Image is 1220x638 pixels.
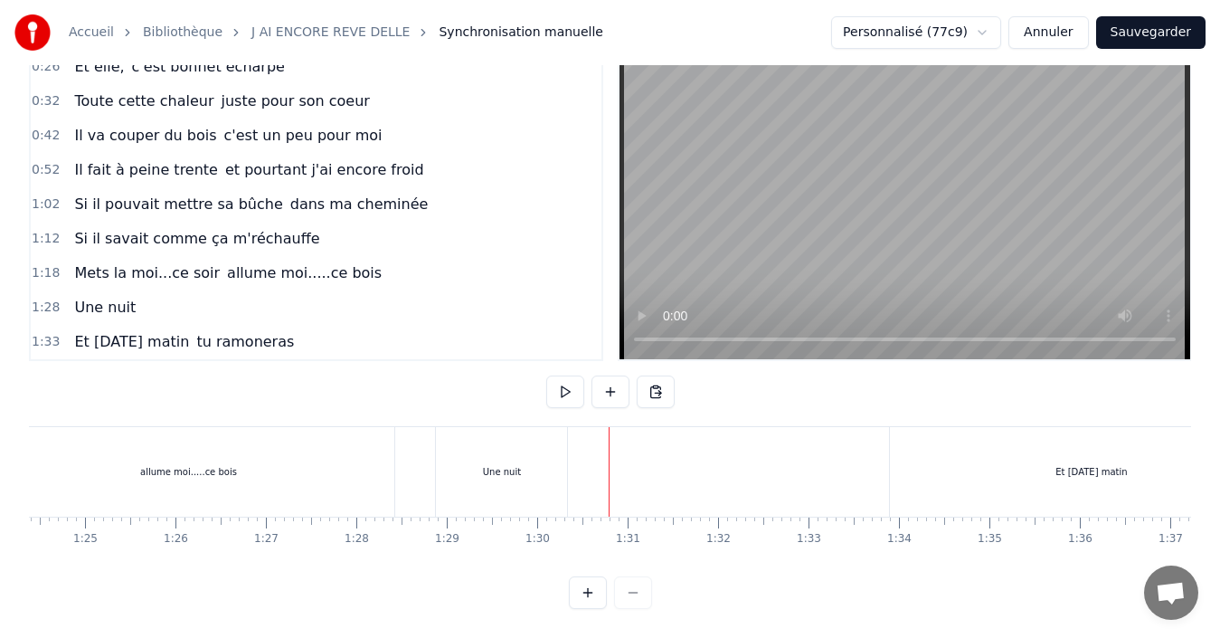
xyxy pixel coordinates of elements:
[72,125,218,146] span: Il va couper du bois
[32,333,60,351] span: 1:33
[887,532,912,547] div: 1:34
[254,532,279,547] div: 1:27
[1055,465,1127,479] div: Et [DATE] matin
[1068,532,1092,547] div: 1:36
[1008,16,1088,49] button: Annuler
[706,532,731,547] div: 1:32
[616,532,640,547] div: 1:31
[32,58,60,76] span: 0:26
[288,194,430,214] span: dans ma cheminée
[72,194,284,214] span: Si il pouvait mettre sa bûche
[32,127,60,145] span: 0:42
[220,90,372,111] span: juste pour son coeur
[143,24,222,42] a: Bibliothèque
[69,24,603,42] nav: breadcrumb
[797,532,821,547] div: 1:33
[222,125,384,146] span: c'est un peu pour moi
[72,56,126,77] span: Et elle,
[130,56,287,77] span: c'est bonnet écharpe
[32,195,60,214] span: 1:02
[251,24,410,42] a: J AI ENCORE REVE DELLE
[1159,532,1183,547] div: 1:37
[72,90,215,111] span: Toute cette chaleur
[72,262,222,283] span: Mets la moi...ce soir
[223,159,426,180] span: et pourtant j'ai encore froid
[72,159,220,180] span: Il fait à peine trente
[72,297,137,318] span: Une nuit
[194,331,296,352] span: tu ramoneras
[1096,16,1206,49] button: Sauvegarder
[32,230,60,248] span: 1:12
[525,532,550,547] div: 1:30
[14,14,51,51] img: youka
[439,24,603,42] span: Synchronisation manuelle
[140,465,237,479] div: allume moi.....ce bois
[69,24,114,42] a: Accueil
[978,532,1002,547] div: 1:35
[32,161,60,179] span: 0:52
[435,532,459,547] div: 1:29
[72,228,321,249] span: Si il savait comme ça m'réchauffe
[483,465,521,479] div: Une nuit
[73,532,98,547] div: 1:25
[32,264,60,282] span: 1:18
[72,331,191,352] span: Et [DATE] matin
[32,299,60,317] span: 1:28
[1144,566,1198,620] div: Ouvrir le chat
[225,262,383,283] span: allume moi.....ce bois
[345,532,369,547] div: 1:28
[32,92,60,110] span: 0:32
[164,532,188,547] div: 1:26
